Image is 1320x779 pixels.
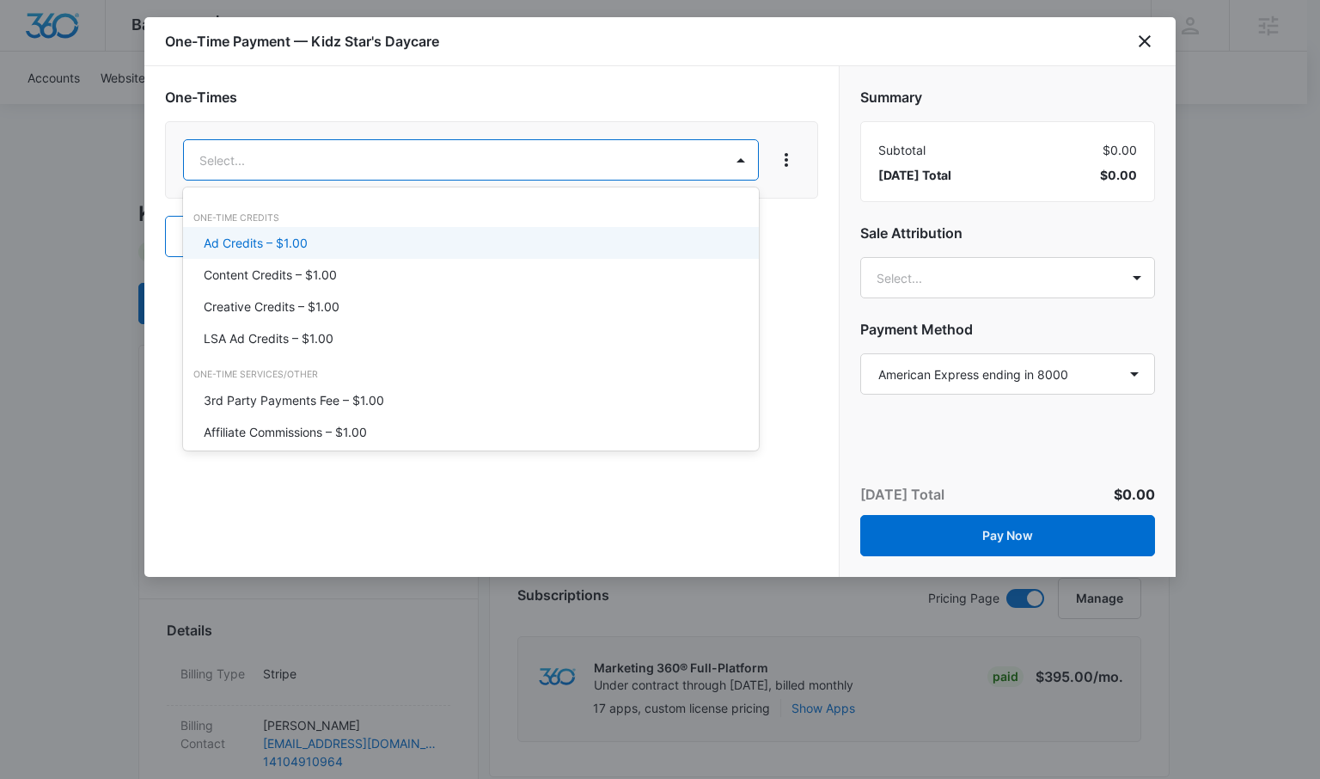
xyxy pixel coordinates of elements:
[27,45,41,58] img: website_grey.svg
[190,101,290,113] div: Keywords by Traffic
[183,212,759,225] div: One-Time Credits
[48,28,84,41] div: v 4.0.25
[183,368,759,382] div: One-Time Services/Other
[27,28,41,41] img: logo_orange.svg
[204,423,367,441] p: Affiliate Commissions – $1.00
[46,100,60,113] img: tab_domain_overview_orange.svg
[171,100,185,113] img: tab_keywords_by_traffic_grey.svg
[204,266,337,284] p: Content Credits – $1.00
[204,391,384,409] p: 3rd Party Payments Fee – $1.00
[204,329,333,347] p: LSA Ad Credits – $1.00
[204,234,308,252] p: Ad Credits – $1.00
[204,297,339,316] p: Creative Credits – $1.00
[65,101,154,113] div: Domain Overview
[45,45,189,58] div: Domain: [DOMAIN_NAME]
